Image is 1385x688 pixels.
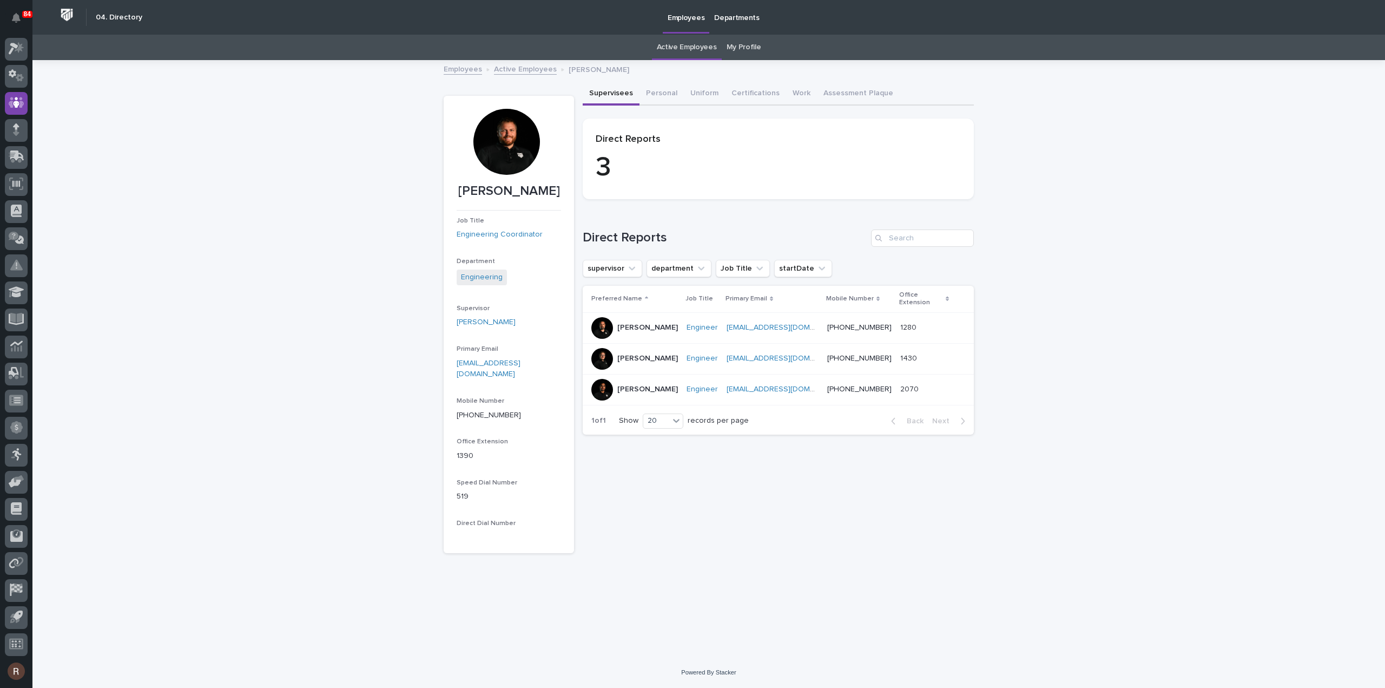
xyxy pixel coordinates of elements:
[899,289,943,309] p: Office Extension
[647,260,711,277] button: department
[827,385,892,393] a: [PHONE_NUMBER]
[685,293,713,305] p: Job Title
[569,63,629,75] p: [PERSON_NAME]
[932,417,956,425] span: Next
[494,62,557,75] a: Active Employees
[444,62,482,75] a: Employees
[657,35,717,60] a: Active Employees
[457,359,520,378] a: [EMAIL_ADDRESS][DOMAIN_NAME]
[817,83,900,106] button: Assessment Plaque
[457,450,561,462] p: 1390
[900,417,924,425] span: Back
[96,13,142,22] h2: 04. Directory
[5,660,28,683] button: users-avatar
[583,312,974,343] tr: [PERSON_NAME]Engineer [EMAIL_ADDRESS][DOMAIN_NAME] [PHONE_NUMBER]12801280
[583,260,642,277] button: supervisor
[596,152,961,184] p: 3
[900,352,919,363] p: 1430
[871,230,974,247] input: Search
[619,416,638,425] p: Show
[727,35,761,60] a: My Profile
[457,491,561,502] p: 519
[457,398,504,404] span: Mobile Number
[583,230,867,246] h1: Direct Reports
[596,134,961,146] p: Direct Reports
[786,83,817,106] button: Work
[684,83,725,106] button: Uniform
[687,354,718,363] a: Engineer
[643,415,669,427] div: 20
[583,408,615,434] p: 1 of 1
[457,317,516,328] a: [PERSON_NAME]
[727,385,849,393] a: [EMAIL_ADDRESS][DOMAIN_NAME]
[57,5,77,25] img: Workspace Logo
[457,258,495,265] span: Department
[725,83,786,106] button: Certifications
[639,83,684,106] button: Personal
[827,355,892,362] a: [PHONE_NUMBER]
[14,13,28,30] div: Notifications84
[617,323,678,332] p: [PERSON_NAME]
[457,305,490,312] span: Supervisor
[727,324,849,331] a: [EMAIL_ADDRESS][DOMAIN_NAME]
[681,669,736,676] a: Powered By Stacker
[827,324,892,331] a: [PHONE_NUMBER]
[727,355,849,362] a: [EMAIL_ADDRESS][DOMAIN_NAME]
[457,218,484,224] span: Job Title
[774,260,832,277] button: startDate
[900,321,919,332] p: 1280
[457,438,508,445] span: Office Extension
[583,343,974,374] tr: [PERSON_NAME]Engineer [EMAIL_ADDRESS][DOMAIN_NAME] [PHONE_NUMBER]14301430
[826,293,874,305] p: Mobile Number
[688,416,749,425] p: records per page
[687,323,718,332] a: Engineer
[726,293,767,305] p: Primary Email
[928,416,974,426] button: Next
[882,416,928,426] button: Back
[583,83,639,106] button: Supervisees
[617,354,678,363] p: [PERSON_NAME]
[583,374,974,405] tr: [PERSON_NAME]Engineer [EMAIL_ADDRESS][DOMAIN_NAME] [PHONE_NUMBER]20702070
[461,272,503,283] a: Engineering
[457,346,498,352] span: Primary Email
[457,184,561,199] p: [PERSON_NAME]
[5,6,28,29] button: Notifications
[457,520,516,527] span: Direct Dial Number
[457,411,521,419] a: [PHONE_NUMBER]
[617,385,678,394] p: [PERSON_NAME]
[900,383,921,394] p: 2070
[24,10,31,18] p: 84
[687,385,718,394] a: Engineer
[457,480,517,486] span: Speed Dial Number
[457,229,543,240] a: Engineering Coordinator
[591,293,642,305] p: Preferred Name
[716,260,770,277] button: Job Title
